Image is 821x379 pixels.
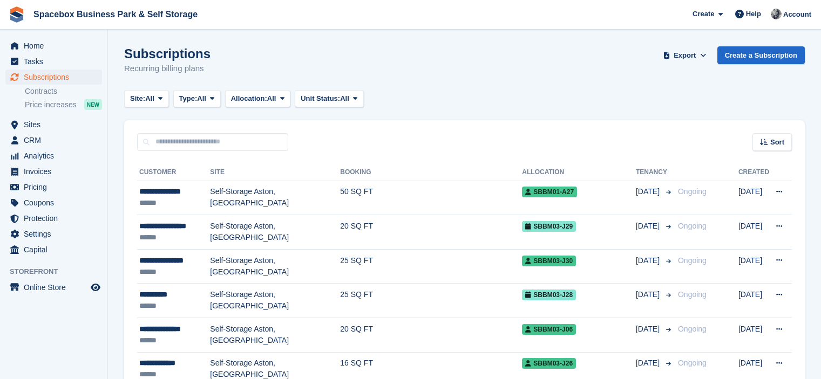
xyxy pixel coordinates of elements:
span: CRM [24,133,89,148]
a: menu [5,38,102,53]
td: [DATE] [738,215,769,250]
a: menu [5,180,102,195]
a: menu [5,117,102,132]
a: menu [5,54,102,69]
div: NEW [84,99,102,110]
a: menu [5,164,102,179]
span: Pricing [24,180,89,195]
a: Contracts [25,86,102,97]
span: [DATE] [636,255,662,266]
th: Created [738,164,769,181]
td: 20 SQ FT [340,318,522,353]
td: [DATE] [738,249,769,284]
td: Self-Storage Aston, [GEOGRAPHIC_DATA] [210,215,340,250]
th: Site [210,164,340,181]
span: Ongoing [678,222,707,230]
span: [DATE] [636,289,662,300]
span: [DATE] [636,357,662,369]
td: Self-Storage Aston, [GEOGRAPHIC_DATA] [210,318,340,353]
td: 20 SQ FT [340,215,522,250]
span: SBBM03-J28 [522,290,576,300]
th: Allocation [522,164,636,181]
td: [DATE] [738,284,769,318]
span: Settings [24,226,89,242]
a: menu [5,70,102,85]
span: Coupons [24,195,89,210]
a: menu [5,280,102,295]
span: Capital [24,242,89,257]
a: Create a Subscription [717,46,805,64]
span: Protection [24,211,89,226]
span: All [267,93,276,104]
th: Booking [340,164,522,181]
td: [DATE] [738,181,769,215]
span: Analytics [24,148,89,163]
span: Tasks [24,54,89,69]
span: Storefront [10,266,107,277]
span: Subscriptions [24,70,89,85]
button: Unit Status: All [295,90,363,108]
span: SBBM03-J26 [522,358,576,369]
span: SBBM01-A27 [522,187,577,197]
span: All [340,93,349,104]
button: Export [661,46,709,64]
span: Account [783,9,811,20]
span: All [145,93,154,104]
span: Ongoing [678,325,707,333]
p: Recurring billing plans [124,63,211,75]
th: Tenancy [636,164,674,181]
span: Help [746,9,761,19]
td: Self-Storage Aston, [GEOGRAPHIC_DATA] [210,181,340,215]
a: menu [5,133,102,148]
a: menu [5,211,102,226]
span: Ongoing [678,290,707,299]
span: SBBM03-J30 [522,256,576,266]
a: Spacebox Business Park & Self Storage [29,5,202,23]
span: Invoices [24,164,89,179]
a: menu [5,195,102,210]
span: Sites [24,117,89,132]
th: Customer [137,164,210,181]
button: Site: All [124,90,169,108]
span: Type: [179,93,198,104]
button: Type: All [173,90,221,108]
span: Site: [130,93,145,104]
img: SUDIPTA VIRMANI [771,9,782,19]
a: Preview store [89,281,102,294]
a: menu [5,226,102,242]
td: Self-Storage Aston, [GEOGRAPHIC_DATA] [210,249,340,284]
span: All [197,93,206,104]
span: Ongoing [678,187,707,196]
td: 25 SQ FT [340,284,522,318]
td: 50 SQ FT [340,181,522,215]
span: [DATE] [636,323,662,335]
span: Ongoing [678,359,707,367]
span: SBBM03-J06 [522,324,576,335]
a: Price increases NEW [25,99,102,111]
span: [DATE] [636,220,662,232]
td: [DATE] [738,318,769,353]
img: stora-icon-8386f47178a22dfd0bd8f6a31ec36ba5ce8667c1dd55bd0f319d3a0aa187defe.svg [9,6,25,23]
span: Unit Status: [301,93,340,104]
span: Home [24,38,89,53]
a: menu [5,242,102,257]
span: Allocation: [231,93,267,104]
span: SBBM03-J29 [522,221,576,232]
span: [DATE] [636,186,662,197]
span: Price increases [25,100,77,110]
span: Sort [770,137,784,148]
span: Online Store [24,280,89,295]
td: Self-Storage Aston, [GEOGRAPHIC_DATA] [210,284,340,318]
span: Create [693,9,714,19]
a: menu [5,148,102,163]
button: Allocation: All [225,90,291,108]
span: Export [674,50,696,61]
h1: Subscriptions [124,46,211,61]
span: Ongoing [678,256,707,265]
td: 25 SQ FT [340,249,522,284]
